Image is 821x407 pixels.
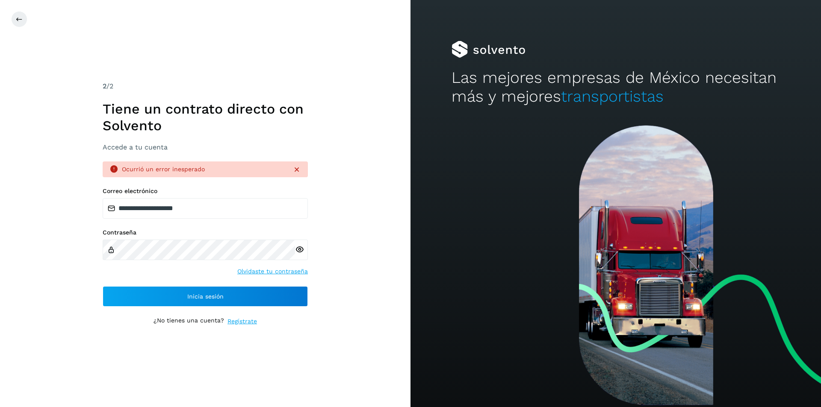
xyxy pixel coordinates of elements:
[237,267,308,276] a: Olvidaste tu contraseña
[187,293,224,299] span: Inicia sesión
[103,229,308,236] label: Contraseña
[122,165,286,174] div: Ocurrió un error inesperado
[103,187,308,195] label: Correo electrónico
[227,317,257,326] a: Regístrate
[561,87,664,105] span: transportistas
[154,317,224,326] p: ¿No tienes una cuenta?
[452,68,780,106] h2: Las mejores empresas de México necesitan más y mejores
[103,286,308,307] button: Inicia sesión
[103,82,106,90] span: 2
[103,101,308,134] h1: Tiene un contrato directo con Solvento
[103,81,308,91] div: /2
[103,143,308,151] h3: Accede a tu cuenta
